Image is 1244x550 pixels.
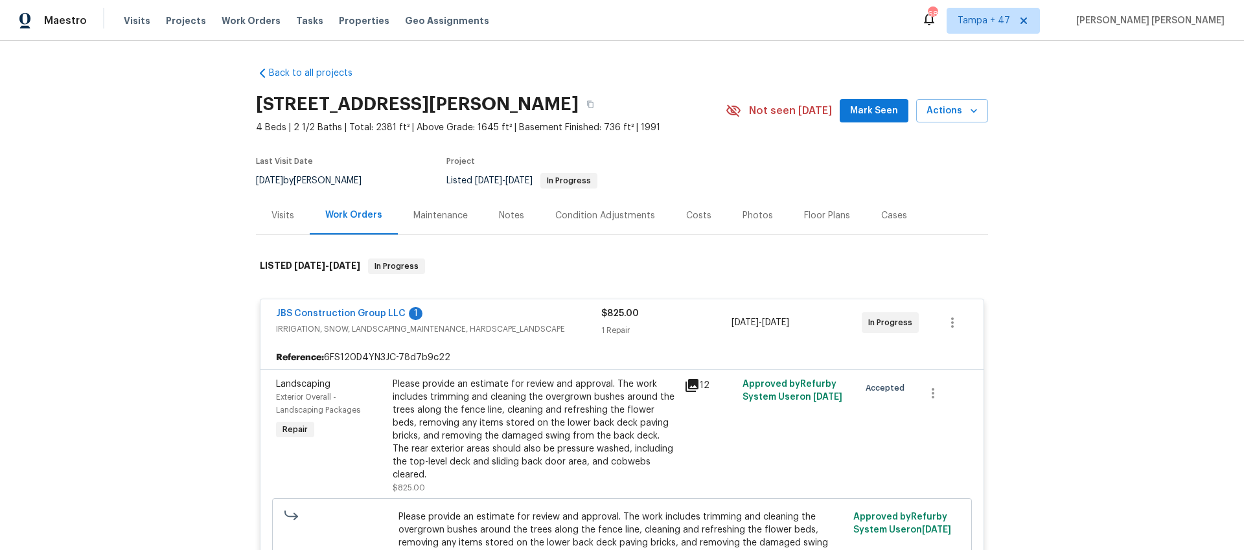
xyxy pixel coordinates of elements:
button: Mark Seen [840,99,908,123]
span: $825.00 [393,484,425,492]
button: Copy Address [579,93,602,116]
div: Costs [686,209,711,222]
span: - [731,316,789,329]
div: 12 [684,378,735,393]
span: [DATE] [256,176,283,185]
div: by [PERSON_NAME] [256,173,377,189]
span: Properties [339,14,389,27]
h6: LISTED [260,258,360,274]
span: $825.00 [601,309,639,318]
div: Photos [743,209,773,222]
span: Accepted [866,382,910,395]
span: Actions [927,103,978,119]
span: Maestro [44,14,87,27]
span: [DATE] [294,261,325,270]
span: [DATE] [329,261,360,270]
div: Work Orders [325,209,382,222]
span: Last Visit Date [256,157,313,165]
div: Visits [271,209,294,222]
div: Floor Plans [804,209,850,222]
span: Geo Assignments [405,14,489,27]
div: Maintenance [413,209,468,222]
h2: [STREET_ADDRESS][PERSON_NAME] [256,98,579,111]
span: Landscaping [276,380,330,389]
b: Reference: [276,351,324,364]
div: Condition Adjustments [555,209,655,222]
span: Tasks [296,16,323,25]
span: Projects [166,14,206,27]
span: Repair [277,423,313,436]
div: Cases [881,209,907,222]
span: Project [446,157,475,165]
button: Actions [916,99,988,123]
span: - [475,176,533,185]
div: 1 Repair [601,324,731,337]
span: IRRIGATION, SNOW, LANDSCAPING_MAINTENANCE, HARDSCAPE_LANDSCAPE [276,323,601,336]
span: Work Orders [222,14,281,27]
span: Not seen [DATE] [749,104,832,117]
span: [DATE] [475,176,502,185]
div: Notes [499,209,524,222]
span: [DATE] [731,318,759,327]
span: - [294,261,360,270]
span: 4 Beds | 2 1/2 Baths | Total: 2381 ft² | Above Grade: 1645 ft² | Basement Finished: 736 ft² | 1991 [256,121,726,134]
span: Visits [124,14,150,27]
span: [DATE] [505,176,533,185]
div: Please provide an estimate for review and approval. The work includes trimming and cleaning the o... [393,378,676,481]
span: Mark Seen [850,103,898,119]
span: Approved by Refurby System User on [743,380,842,402]
span: In Progress [542,177,596,185]
div: 6FS120D4YN3JC-78d7b9c22 [260,346,984,369]
span: [DATE] [762,318,789,327]
div: 1 [409,307,422,320]
span: In Progress [868,316,917,329]
span: Tampa + 47 [958,14,1010,27]
span: Listed [446,176,597,185]
div: 685 [928,8,937,21]
a: JBS Construction Group LLC [276,309,406,318]
span: Approved by Refurby System User on [853,512,951,534]
span: In Progress [369,260,424,273]
div: LISTED [DATE]-[DATE]In Progress [256,246,988,287]
span: [PERSON_NAME] [PERSON_NAME] [1071,14,1225,27]
a: Back to all projects [256,67,380,80]
span: Exterior Overall - Landscaping Packages [276,393,360,414]
span: [DATE] [922,525,951,534]
span: [DATE] [813,393,842,402]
